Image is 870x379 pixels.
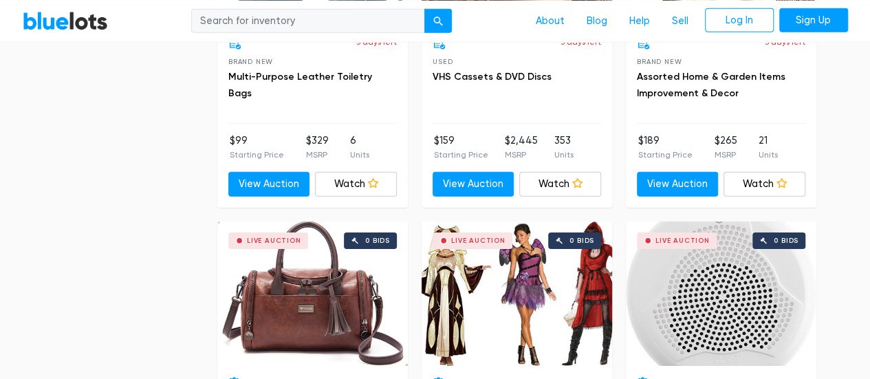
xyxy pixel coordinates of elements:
li: $329 [305,133,328,161]
a: Live Auction 0 bids [217,221,408,366]
a: View Auction [637,172,719,197]
p: MSRP [505,149,538,161]
span: Brand New [228,58,273,65]
span: Used [433,58,453,65]
p: 3 days left [356,36,397,48]
li: $189 [638,133,693,161]
a: View Auction [228,172,310,197]
a: Watch [315,172,397,197]
a: Sell [661,8,699,34]
a: Live Auction 0 bids [626,221,816,366]
a: Log In [705,8,774,32]
a: Watch [519,172,601,197]
li: $159 [434,133,488,161]
a: Assorted Home & Garden Items Improvement & Decor [637,71,785,99]
div: 0 bids [774,237,798,244]
li: 353 [554,133,574,161]
p: 3 days left [561,36,601,48]
div: 0 bids [365,237,390,244]
div: Live Auction [655,237,710,244]
div: 0 bids [569,237,594,244]
input: Search for inventory [191,8,425,33]
p: Starting Price [434,149,488,161]
div: Live Auction [247,237,301,244]
p: 3 days left [765,36,805,48]
p: Starting Price [230,149,284,161]
a: Blog [576,8,618,34]
a: Watch [724,172,805,197]
p: Units [554,149,574,161]
p: Units [759,149,778,161]
div: Live Auction [451,237,505,244]
a: BlueLots [23,10,108,30]
p: Units [350,149,369,161]
a: Sign Up [779,8,848,32]
span: Brand New [637,58,682,65]
a: Live Auction 0 bids [422,221,612,366]
li: $265 [714,133,737,161]
p: MSRP [305,149,328,161]
a: View Auction [433,172,514,197]
p: Starting Price [638,149,693,161]
a: About [525,8,576,34]
a: Help [618,8,661,34]
p: MSRP [714,149,737,161]
li: 6 [350,133,369,161]
li: $2,445 [505,133,538,161]
li: 21 [759,133,778,161]
a: VHS Cassets & DVD Discs [433,71,552,83]
a: Multi-Purpose Leather Toiletry Bags [228,71,372,99]
li: $99 [230,133,284,161]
